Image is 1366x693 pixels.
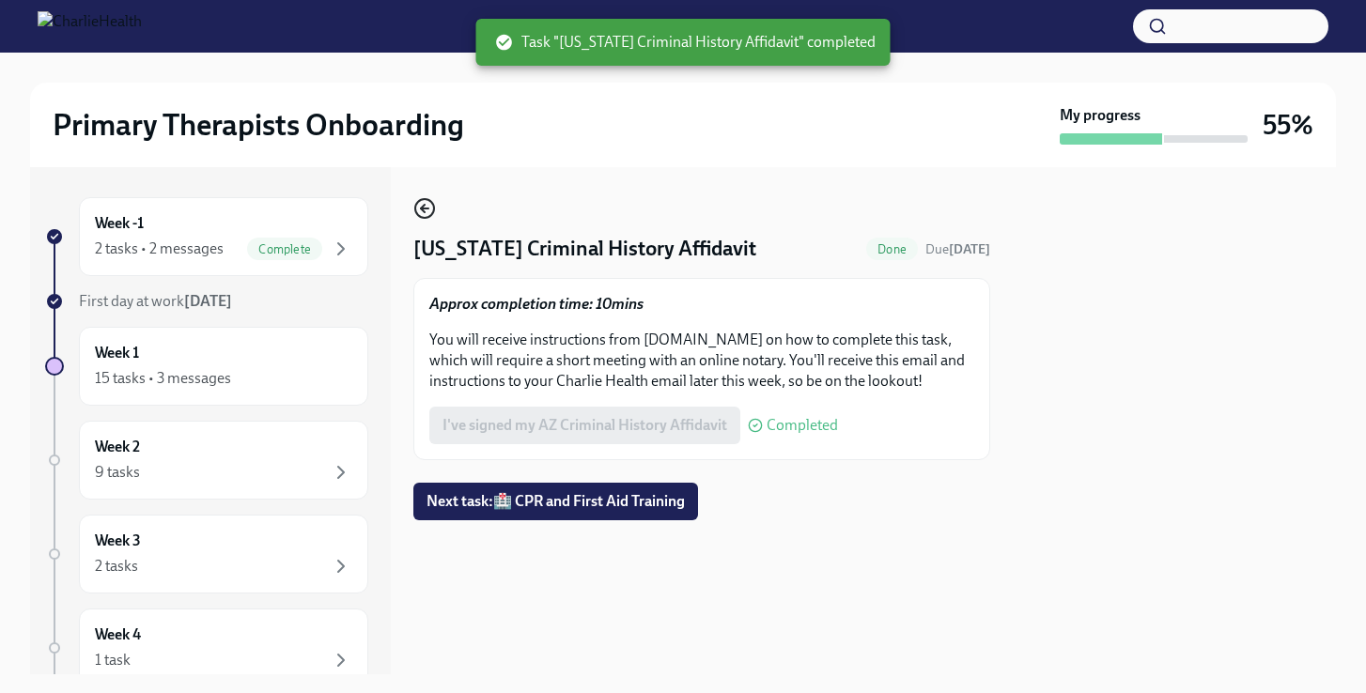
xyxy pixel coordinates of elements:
[95,343,139,363] h6: Week 1
[866,242,918,256] span: Done
[427,492,685,511] span: Next task : 🏥 CPR and First Aid Training
[95,368,231,389] div: 15 tasks • 3 messages
[45,421,368,500] a: Week 29 tasks
[429,295,644,313] strong: Approx completion time: 10mins
[38,11,142,41] img: CharlieHealth
[45,608,368,687] a: Week 41 task
[767,418,838,433] span: Completed
[95,462,140,483] div: 9 tasks
[95,624,141,645] h6: Week 4
[45,515,368,593] a: Week 32 tasks
[1263,108,1313,142] h3: 55%
[45,327,368,406] a: Week 115 tasks • 3 messages
[413,483,698,520] button: Next task:🏥 CPR and First Aid Training
[925,240,990,258] span: August 24th, 2025 09:00
[45,197,368,276] a: Week -12 tasks • 2 messagesComplete
[949,241,990,257] strong: [DATE]
[53,106,464,144] h2: Primary Therapists Onboarding
[95,531,141,551] h6: Week 3
[45,291,368,312] a: First day at work[DATE]
[95,239,224,259] div: 2 tasks • 2 messages
[1060,105,1141,126] strong: My progress
[95,556,138,577] div: 2 tasks
[95,213,144,234] h6: Week -1
[495,32,876,53] span: Task "[US_STATE] Criminal History Affidavit" completed
[247,242,322,256] span: Complete
[95,650,131,670] div: 1 task
[925,241,990,257] span: Due
[95,437,140,457] h6: Week 2
[413,235,756,263] h4: [US_STATE] Criminal History Affidavit
[184,292,232,310] strong: [DATE]
[429,330,974,392] p: You will receive instructions from [DOMAIN_NAME] on how to complete this task, which will require...
[79,292,232,310] span: First day at work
